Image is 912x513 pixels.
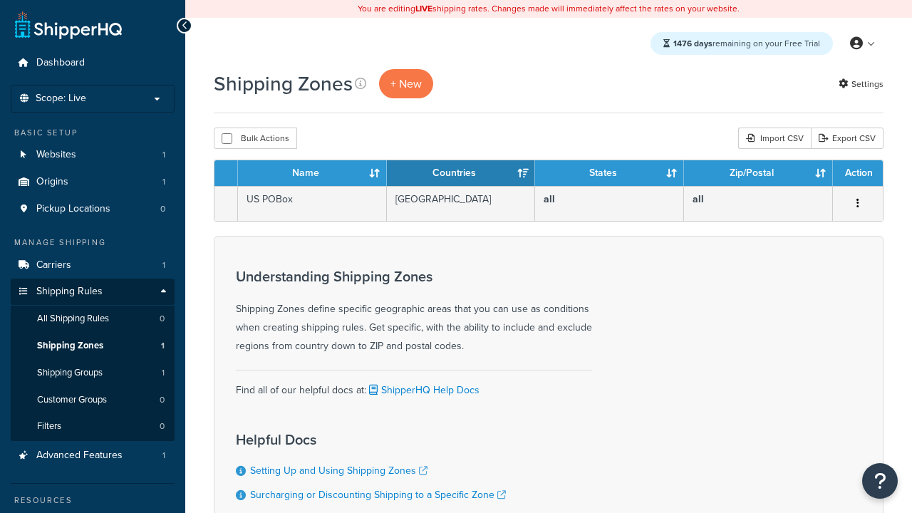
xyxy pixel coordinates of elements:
[37,394,107,406] span: Customer Groups
[11,169,175,195] li: Origins
[738,128,811,149] div: Import CSV
[11,333,175,359] a: Shipping Zones 1
[673,37,712,50] strong: 1476 days
[36,149,76,161] span: Websites
[693,192,704,207] b: all
[36,450,123,462] span: Advanced Features
[162,259,165,271] span: 1
[37,367,103,379] span: Shipping Groups
[11,142,175,168] a: Websites 1
[11,279,175,305] a: Shipping Rules
[387,186,536,221] td: [GEOGRAPHIC_DATA]
[236,269,592,284] h3: Understanding Shipping Zones
[162,450,165,462] span: 1
[36,93,86,105] span: Scope: Live
[390,76,422,92] span: + New
[811,128,883,149] a: Export CSV
[161,340,165,352] span: 1
[11,127,175,139] div: Basic Setup
[11,196,175,222] a: Pickup Locations 0
[160,203,165,215] span: 0
[162,149,165,161] span: 1
[162,367,165,379] span: 1
[236,370,592,400] div: Find all of our helpful docs at:
[544,192,555,207] b: all
[684,160,833,186] th: Zip/Postal: activate to sort column ascending
[162,176,165,188] span: 1
[250,463,427,478] a: Setting Up and Using Shipping Zones
[36,286,103,298] span: Shipping Rules
[214,70,353,98] h1: Shipping Zones
[11,413,175,440] a: Filters 0
[11,252,175,279] li: Carriers
[37,313,109,325] span: All Shipping Rules
[862,463,898,499] button: Open Resource Center
[11,237,175,249] div: Manage Shipping
[11,196,175,222] li: Pickup Locations
[11,387,175,413] li: Customer Groups
[11,413,175,440] li: Filters
[238,160,387,186] th: Name: activate to sort column ascending
[11,387,175,413] a: Customer Groups 0
[833,160,883,186] th: Action
[839,74,883,94] a: Settings
[415,2,432,15] b: LIVE
[11,142,175,168] li: Websites
[11,333,175,359] li: Shipping Zones
[36,176,68,188] span: Origins
[36,203,110,215] span: Pickup Locations
[366,383,480,398] a: ShipperHQ Help Docs
[11,252,175,279] a: Carriers 1
[160,394,165,406] span: 0
[37,340,103,352] span: Shipping Zones
[11,494,175,507] div: Resources
[36,57,85,69] span: Dashboard
[11,50,175,76] a: Dashboard
[37,420,61,432] span: Filters
[11,360,175,386] a: Shipping Groups 1
[160,313,165,325] span: 0
[236,432,506,447] h3: Helpful Docs
[379,69,433,98] a: + New
[15,11,122,39] a: ShipperHQ Home
[651,32,833,55] div: remaining on your Free Trial
[535,160,684,186] th: States: activate to sort column ascending
[11,442,175,469] a: Advanced Features 1
[236,269,592,356] div: Shipping Zones define specific geographic areas that you can use as conditions when creating ship...
[387,160,536,186] th: Countries: activate to sort column ascending
[36,259,71,271] span: Carriers
[238,186,387,221] td: US POBox
[11,442,175,469] li: Advanced Features
[11,279,175,441] li: Shipping Rules
[160,420,165,432] span: 0
[11,306,175,332] a: All Shipping Rules 0
[11,360,175,386] li: Shipping Groups
[11,306,175,332] li: All Shipping Rules
[214,128,297,149] button: Bulk Actions
[11,169,175,195] a: Origins 1
[250,487,506,502] a: Surcharging or Discounting Shipping to a Specific Zone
